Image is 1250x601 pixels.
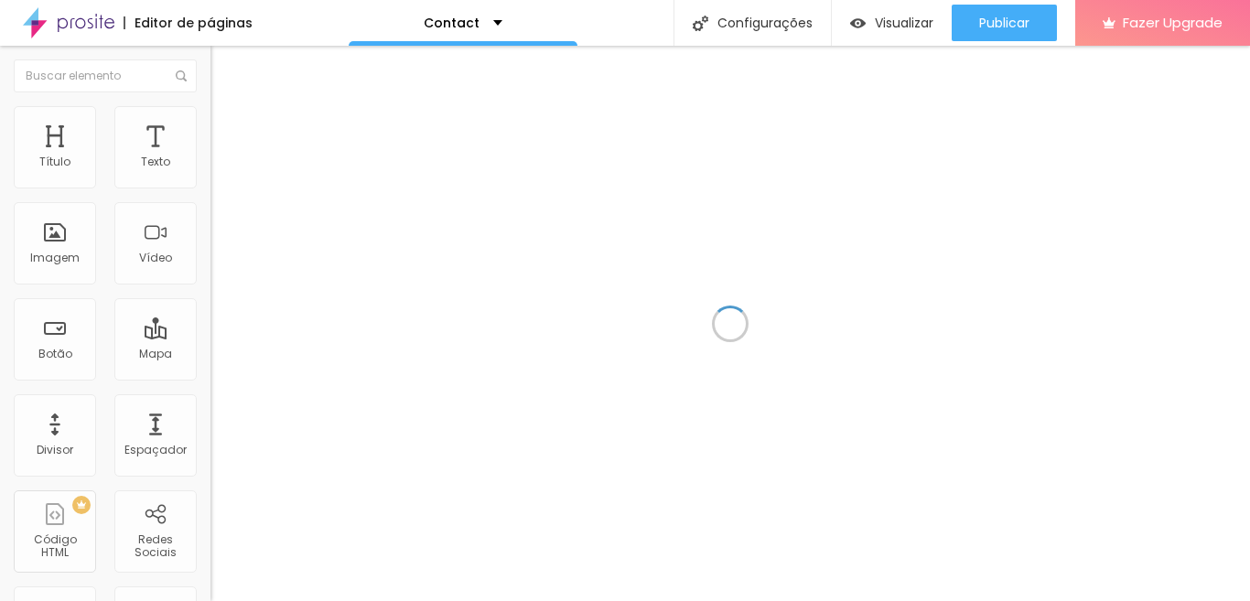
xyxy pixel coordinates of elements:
div: Editor de páginas [124,16,253,29]
button: Visualizar [832,5,952,41]
span: Fazer Upgrade [1123,15,1223,30]
div: Imagem [30,252,80,264]
span: Visualizar [875,16,933,30]
input: Buscar elemento [14,59,197,92]
div: Texto [141,156,170,168]
div: Divisor [37,444,73,456]
img: view-1.svg [850,16,866,31]
span: Publicar [979,16,1029,30]
div: Código HTML [18,533,91,560]
img: Icone [176,70,187,81]
div: Botão [38,348,72,360]
div: Espaçador [124,444,187,456]
div: Título [39,156,70,168]
div: Redes Sociais [119,533,191,560]
div: Mapa [139,348,172,360]
div: Vídeo [139,252,172,264]
img: Icone [693,16,708,31]
p: Contact [424,16,480,29]
button: Publicar [952,5,1057,41]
